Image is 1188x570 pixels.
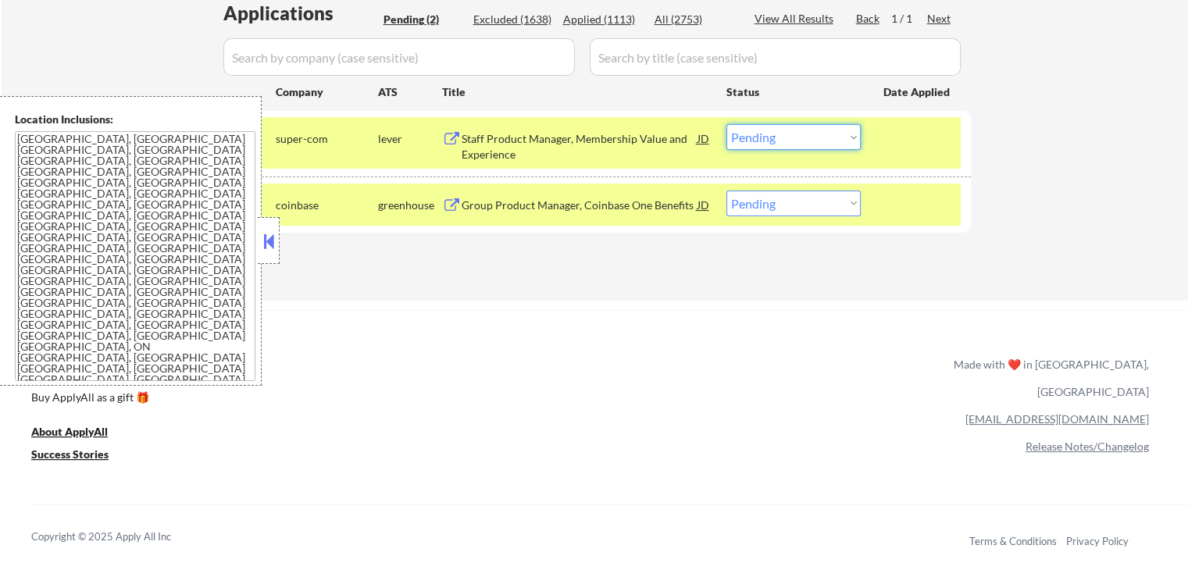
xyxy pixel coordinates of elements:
div: JD [696,124,712,152]
div: lever [378,131,442,147]
div: Staff Product Manager, Membership Value and Experience [462,131,697,162]
a: Terms & Conditions [969,535,1057,547]
a: About ApplyAll [31,423,130,443]
u: About ApplyAll [31,425,108,438]
div: JD [696,191,712,219]
a: Refer & earn free applications 👯‍♀️ [31,372,627,389]
a: Privacy Policy [1066,535,1129,547]
div: Back [856,11,881,27]
div: Copyright © 2025 Apply All Inc [31,529,211,545]
div: Next [927,11,952,27]
div: Applications [223,4,378,23]
div: Date Applied [883,84,952,100]
input: Search by company (case sensitive) [223,38,575,76]
div: Location Inclusions: [15,112,255,127]
div: super-com [276,131,378,147]
div: All (2753) [655,12,733,27]
div: Company [276,84,378,100]
div: Title [442,84,712,100]
a: Buy ApplyAll as a gift 🎁 [31,389,187,408]
div: Excluded (1638) [473,12,551,27]
div: Applied (1113) [563,12,641,27]
u: Success Stories [31,447,109,461]
a: Success Stories [31,446,130,465]
div: 1 / 1 [891,11,927,27]
div: Status [726,77,861,105]
input: Search by title (case sensitive) [590,38,961,76]
div: Made with ❤️ in [GEOGRAPHIC_DATA], [GEOGRAPHIC_DATA] [947,351,1149,405]
a: Release Notes/Changelog [1026,440,1149,453]
a: [EMAIL_ADDRESS][DOMAIN_NAME] [965,412,1149,426]
div: greenhouse [378,198,442,213]
div: Pending (2) [384,12,462,27]
div: ATS [378,84,442,100]
div: Buy ApplyAll as a gift 🎁 [31,392,187,403]
div: Group Product Manager, Coinbase One Benefits [462,198,697,213]
div: View All Results [755,11,838,27]
div: coinbase [276,198,378,213]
